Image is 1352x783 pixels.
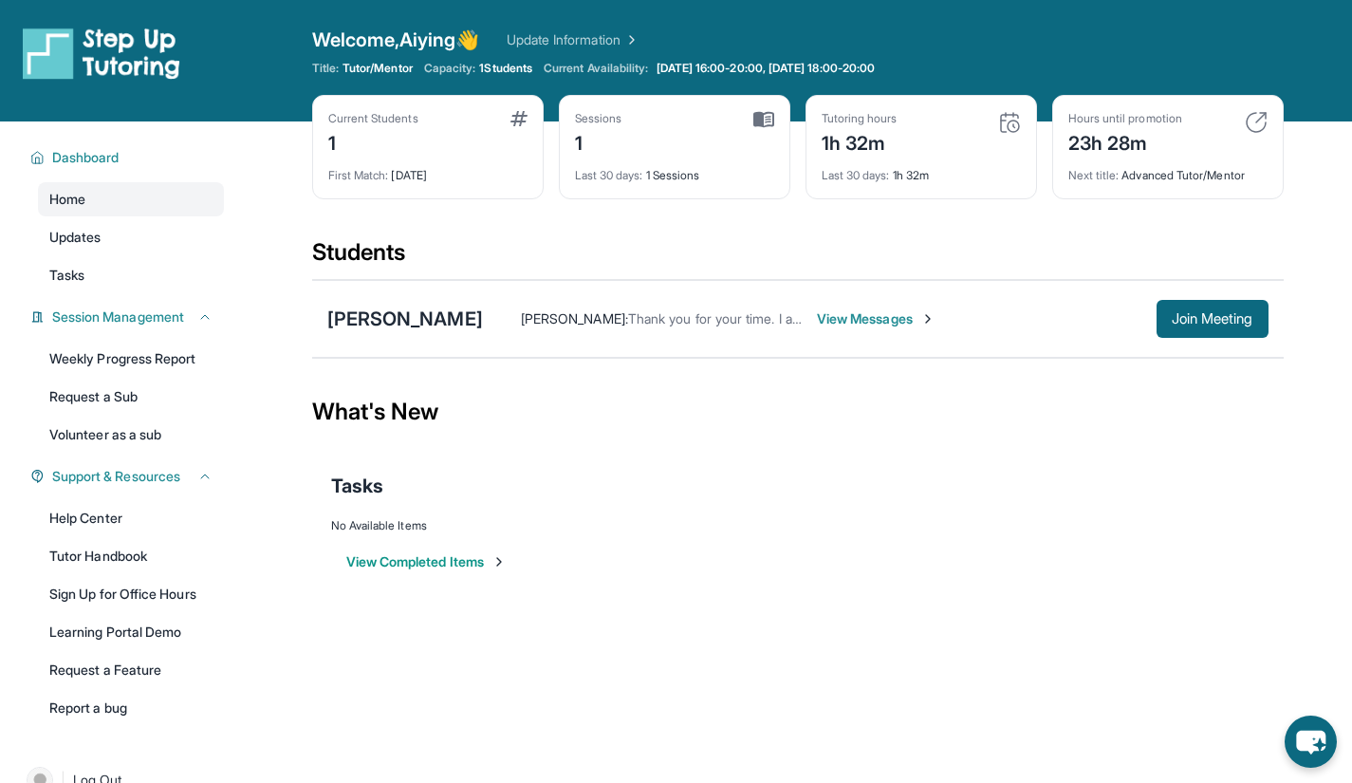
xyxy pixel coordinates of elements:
a: Report a bug [38,691,224,725]
span: First Match : [328,168,389,182]
img: Chevron-Right [920,311,935,326]
a: [DATE] 16:00-20:00, [DATE] 18:00-20:00 [653,61,880,76]
div: [DATE] [328,157,528,183]
span: Tutor/Mentor [343,61,413,76]
img: Chevron Right [620,30,639,49]
a: Learning Portal Demo [38,615,224,649]
span: Thank you for your time. I appreciate your patience. We look forward to seeing you [DATE]. [628,310,1171,326]
div: Advanced Tutor/Mentor [1068,157,1268,183]
div: What's New [312,370,1284,454]
span: Support & Resources [52,467,180,486]
span: Tasks [331,473,383,499]
a: Request a Sub [38,380,224,414]
img: logo [23,27,180,80]
a: Home [38,182,224,216]
a: Request a Feature [38,653,224,687]
a: Update Information [507,30,639,49]
a: Weekly Progress Report [38,342,224,376]
div: 1 [575,126,622,157]
span: Capacity: [424,61,476,76]
span: Session Management [52,308,184,326]
div: Current Students [328,111,418,126]
span: Join Meeting [1172,313,1253,325]
button: Dashboard [45,148,213,167]
a: Help Center [38,501,224,535]
div: [PERSON_NAME] [327,306,483,332]
span: Updates [49,228,102,247]
span: 1 Students [479,61,532,76]
img: card [1245,111,1268,134]
a: Sign Up for Office Hours [38,577,224,611]
a: Tasks [38,258,224,292]
span: Last 30 days : [575,168,643,182]
div: 1h 32m [822,126,898,157]
span: View Messages [817,309,935,328]
span: Title: [312,61,339,76]
div: 1 [328,126,418,157]
div: 23h 28m [1068,126,1182,157]
img: card [510,111,528,126]
button: Support & Resources [45,467,213,486]
div: No Available Items [331,518,1265,533]
a: Volunteer as a sub [38,418,224,452]
span: Welcome, Aiying 👋 [312,27,480,53]
span: Last 30 days : [822,168,890,182]
button: View Completed Items [346,552,507,571]
span: Tasks [49,266,84,285]
span: Next title : [1068,168,1120,182]
span: Current Availability: [544,61,648,76]
button: Session Management [45,308,213,326]
span: Home [49,190,85,209]
a: Tutor Handbook [38,539,224,573]
a: Updates [38,220,224,254]
div: Hours until promotion [1068,111,1182,126]
button: Join Meeting [1157,300,1269,338]
span: Dashboard [52,148,120,167]
div: Tutoring hours [822,111,898,126]
span: [PERSON_NAME] : [521,310,628,326]
div: Students [312,237,1284,279]
div: Sessions [575,111,622,126]
div: 1h 32m [822,157,1021,183]
img: card [998,111,1021,134]
div: 1 Sessions [575,157,774,183]
span: [DATE] 16:00-20:00, [DATE] 18:00-20:00 [657,61,876,76]
button: chat-button [1285,716,1337,768]
img: card [753,111,774,128]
